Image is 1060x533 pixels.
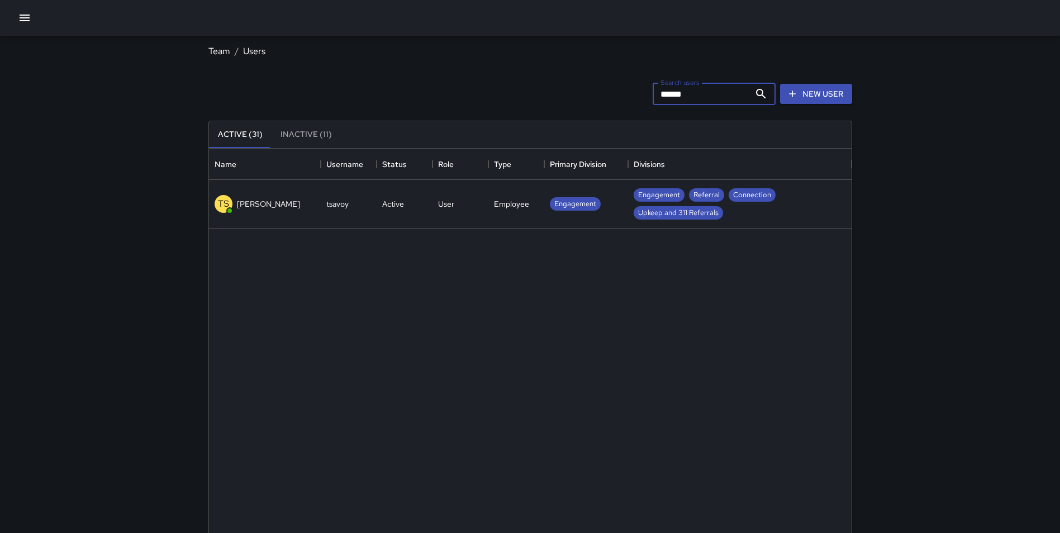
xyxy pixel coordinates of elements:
[326,198,349,210] div: tsavoy
[382,198,404,210] div: Active
[209,121,272,148] button: Active (31)
[550,149,606,180] div: Primary Division
[438,198,454,210] div: User
[544,149,628,180] div: Primary Division
[729,190,776,201] span: Connection
[780,84,852,104] a: New User
[432,149,488,180] div: Role
[218,197,229,211] p: TS
[438,149,454,180] div: Role
[689,190,724,201] span: Referral
[321,149,377,180] div: Username
[550,199,601,210] span: Engagement
[243,45,265,57] a: Users
[208,45,230,57] a: Team
[628,149,852,180] div: Divisions
[272,121,341,148] button: Inactive (11)
[237,198,300,210] p: [PERSON_NAME]
[634,208,723,218] span: Upkeep and 311 Referrals
[660,78,699,87] label: Search users
[382,149,407,180] div: Status
[209,149,321,180] div: Name
[235,45,239,58] li: /
[634,149,665,180] div: Divisions
[634,190,685,201] span: Engagement
[215,149,236,180] div: Name
[494,198,529,210] div: Employee
[488,149,544,180] div: Type
[326,149,363,180] div: Username
[377,149,432,180] div: Status
[494,149,511,180] div: Type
